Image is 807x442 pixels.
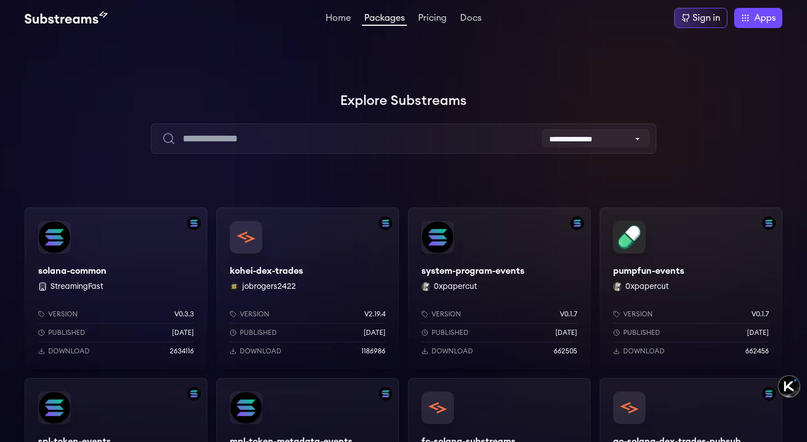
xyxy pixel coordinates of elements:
p: [DATE] [172,328,194,337]
p: Version [240,310,270,319]
p: Published [432,328,469,337]
img: Filter by solana network [187,217,201,230]
a: Filter by solana networksystem-program-eventssystem-program-events0xpapercut 0xpapercutVersionv0.... [408,208,591,369]
p: Published [48,328,85,337]
p: [DATE] [364,328,386,337]
img: Filter by solana network [762,217,776,230]
img: Filter by solana network [571,217,584,230]
span: 16 px [13,78,31,88]
p: 2634116 [170,347,194,356]
a: Pricing [416,13,449,25]
div: Sign in [693,11,720,25]
div: Outline [4,4,164,15]
button: StreamingFast [50,281,103,292]
h1: Explore Substreams [25,90,782,112]
p: Download [48,347,90,356]
img: Filter by solana network [187,387,201,400]
a: Sign in [674,8,727,28]
h3: Style [4,35,164,48]
a: Filter by solana networkkohei-dex-tradeskohei-dex-tradesjobrogers2422 jobrogers2422Versionv2.19.4... [216,208,399,369]
p: v0.1.7 [560,310,577,319]
p: Published [623,328,660,337]
span: Apps [754,11,776,25]
a: Back to Top [17,15,61,24]
p: Version [623,310,653,319]
img: Filter by solana network [762,387,776,400]
button: 0xpapercut [625,281,669,292]
a: Filter by solana networksolana-commonsolana-common StreamingFastVersionv0.3.3Published[DATE]Downl... [25,208,207,369]
p: [DATE] [555,328,577,337]
p: v0.3.3 [174,310,194,319]
p: Download [623,347,665,356]
a: Packages [362,13,407,26]
img: Substream's logo [25,11,108,25]
p: 662456 [745,347,769,356]
p: Version [48,310,78,319]
p: Download [432,347,473,356]
p: 1186986 [361,347,386,356]
label: Font Size [4,68,39,77]
a: Home [323,13,353,25]
p: Version [432,310,461,319]
button: jobrogers2422 [242,281,296,292]
img: Filter by solana network [379,387,392,400]
p: Published [240,328,277,337]
img: Filter by solana network [379,217,392,230]
p: 662505 [554,347,577,356]
p: v2.19.4 [364,310,386,319]
p: [DATE] [747,328,769,337]
button: 0xpapercut [434,281,477,292]
p: Download [240,347,281,356]
p: v0.1.7 [752,310,769,319]
a: Docs [458,13,484,25]
a: Filter by solana networkpumpfun-eventspumpfun-events0xpapercut 0xpapercutVersionv0.1.7Published[D... [600,208,782,369]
